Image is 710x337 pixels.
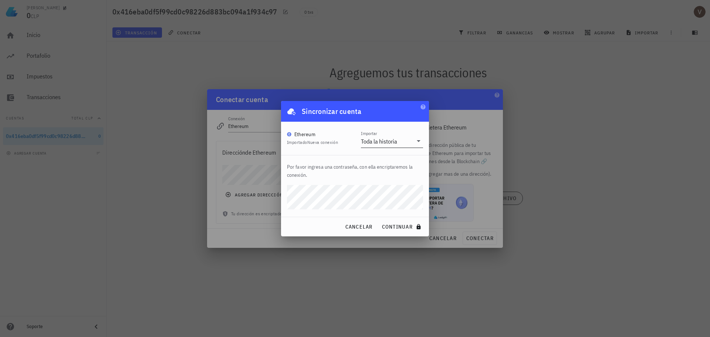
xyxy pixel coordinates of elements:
label: Importar [361,131,377,136]
span: continuar [382,223,423,230]
div: Sincronizar cuenta [302,105,362,117]
div: Toda la historia [361,138,397,145]
span: cancelar [345,223,372,230]
p: Por favor ingresa una contraseña, con ella encriptaremos la conexión. [287,163,423,179]
div: ImportarToda la historia [361,135,423,148]
div: Ethereum [294,131,315,138]
span: Nueva conexión [307,139,338,145]
img: eth.svg [287,132,291,137]
button: continuar [379,220,426,233]
span: Importado [287,139,338,145]
button: cancelar [342,220,375,233]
